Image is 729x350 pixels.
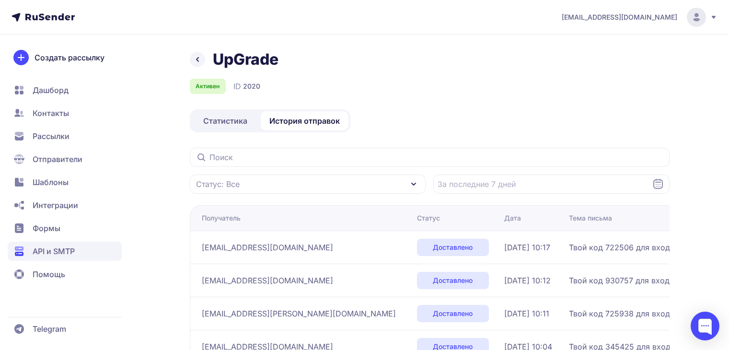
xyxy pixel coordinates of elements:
span: Статус: Все [196,178,240,190]
a: История отправок [261,111,348,130]
a: Статистика [192,111,259,130]
a: Telegram [8,319,122,338]
span: Доставлено [433,276,473,285]
input: Datepicker input [433,175,670,194]
span: API и SMTP [33,245,75,257]
span: Отправители [33,153,82,165]
span: Telegram [33,323,66,335]
span: [EMAIL_ADDRESS][DOMAIN_NAME] [562,12,677,22]
span: Формы [33,222,60,234]
h1: UpGrade [213,50,278,69]
span: [DATE] 10:17 [504,242,550,253]
span: Доставлено [433,309,473,318]
span: [EMAIL_ADDRESS][DOMAIN_NAME] [202,275,333,286]
div: Дата [504,213,521,223]
div: Тема письма [569,213,612,223]
span: Создать рассылку [35,52,104,63]
span: Интеграции [33,199,78,211]
span: Контакты [33,107,69,119]
span: Помощь [33,268,65,280]
span: Статистика [203,115,247,127]
div: Получатель [202,213,241,223]
span: [DATE] 10:11 [504,308,549,319]
span: История отправок [269,115,340,127]
span: Шаблоны [33,176,69,188]
span: [EMAIL_ADDRESS][PERSON_NAME][DOMAIN_NAME] [202,308,396,319]
span: 2020 [243,82,260,91]
input: Поиск [190,148,670,167]
span: Рассылки [33,130,69,142]
div: ID [233,81,260,92]
span: [EMAIL_ADDRESS][DOMAIN_NAME] [202,242,333,253]
span: Активен [196,82,220,90]
span: Доставлено [433,243,473,252]
span: Дашборд [33,84,69,96]
span: [DATE] 10:12 [504,275,551,286]
div: Статус [417,213,440,223]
